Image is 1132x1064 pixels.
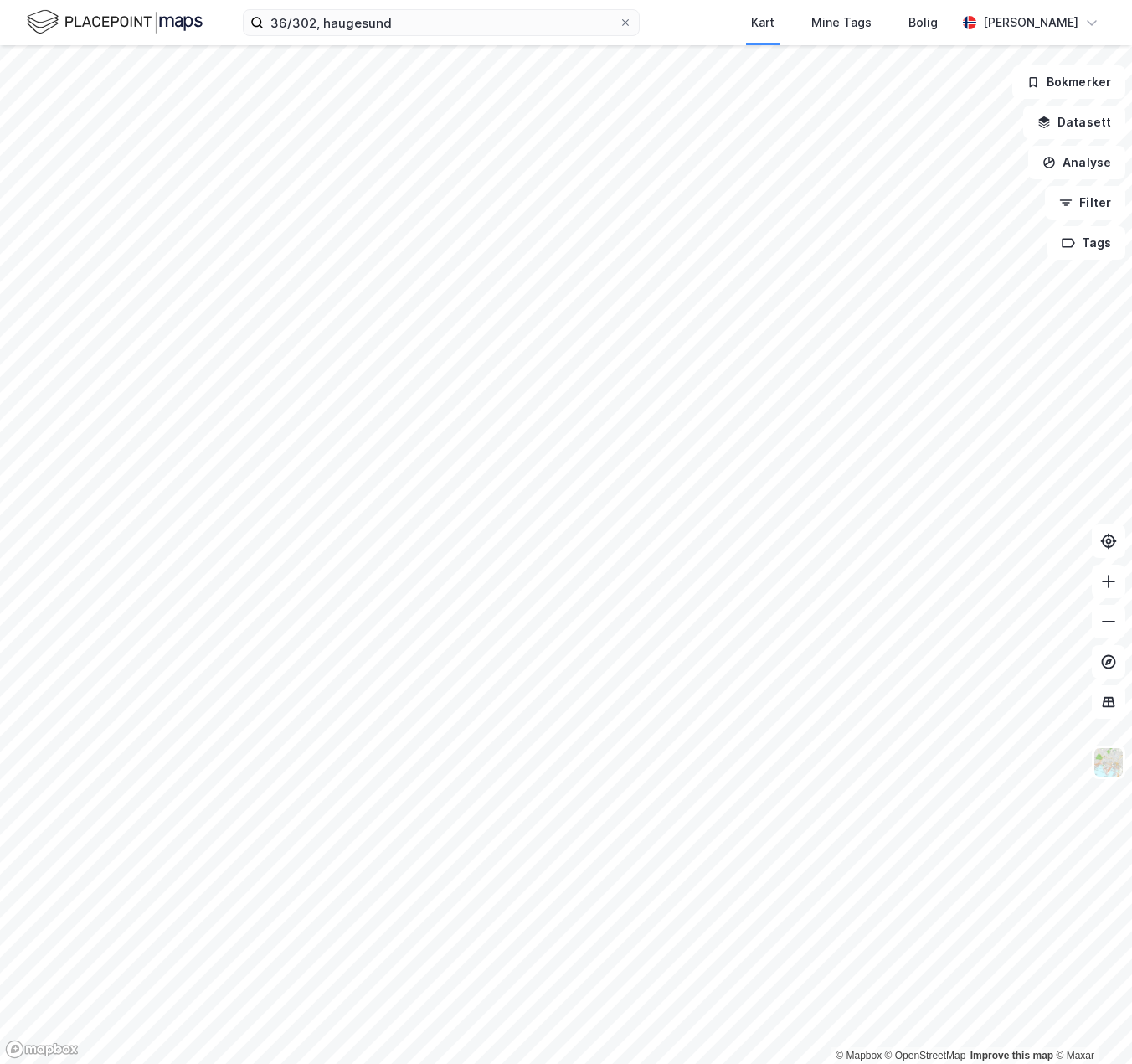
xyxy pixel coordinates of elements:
iframe: Chat Widget [1048,984,1132,1064]
button: Tags [1047,226,1125,260]
img: logo.f888ab2527a4732fd821a326f86c7f29.svg [27,8,203,37]
a: Mapbox homepage [5,1040,79,1059]
div: Kontrollprogram for chat [1048,984,1132,1064]
div: Bolig [908,13,938,33]
button: Bokmerker [1012,65,1125,99]
a: OpenStreetMap [885,1050,966,1061]
div: Mine Tags [811,13,872,33]
div: [PERSON_NAME] [983,13,1078,33]
a: Mapbox [836,1050,882,1061]
div: Kart [751,13,774,33]
a: Improve this map [970,1050,1053,1061]
button: Analyse [1028,146,1125,179]
button: Filter [1045,186,1125,220]
button: Datasett [1023,106,1125,139]
input: Søk på adresse, matrikkel, gårdeiere, leietakere eller personer [264,10,619,35]
img: Z [1093,746,1124,778]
